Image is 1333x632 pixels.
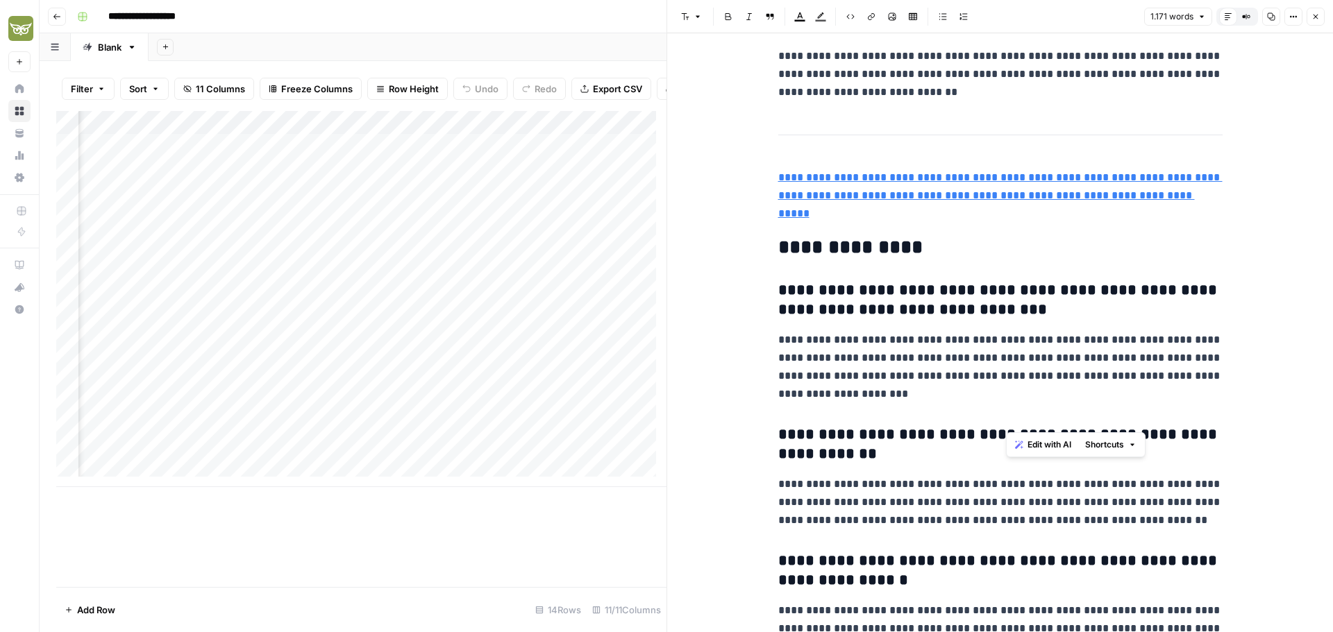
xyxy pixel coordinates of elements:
[8,16,33,41] img: Evergreen Media Logo
[453,78,508,100] button: Undo
[260,78,362,100] button: Freeze Columns
[389,82,439,96] span: Row Height
[8,122,31,144] a: Your Data
[129,82,147,96] span: Sort
[593,82,642,96] span: Export CSV
[475,82,498,96] span: Undo
[1028,438,1071,451] span: Edit with AI
[56,599,124,621] button: Add Row
[71,82,93,96] span: Filter
[1009,436,1077,454] button: Edit with AI
[8,78,31,100] a: Home
[8,11,31,46] button: Workspace: Evergreen Media
[98,40,121,54] div: Blank
[174,78,254,100] button: 11 Columns
[8,100,31,122] a: Browse
[1144,8,1212,26] button: 1.171 words
[8,144,31,166] a: Usage
[62,78,115,100] button: Filter
[571,78,651,100] button: Export CSV
[367,78,448,100] button: Row Height
[535,82,557,96] span: Redo
[281,82,353,96] span: Freeze Columns
[9,277,30,298] div: What's new?
[1085,438,1124,451] span: Shortcuts
[1150,10,1193,23] span: 1.171 words
[513,78,566,100] button: Redo
[8,254,31,276] a: AirOps Academy
[1080,436,1142,454] button: Shortcuts
[530,599,587,621] div: 14 Rows
[71,33,149,61] a: Blank
[8,166,31,189] a: Settings
[8,298,31,321] button: Help + Support
[120,78,169,100] button: Sort
[8,276,31,298] button: What's new?
[196,82,245,96] span: 11 Columns
[587,599,666,621] div: 11/11 Columns
[77,603,115,617] span: Add Row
